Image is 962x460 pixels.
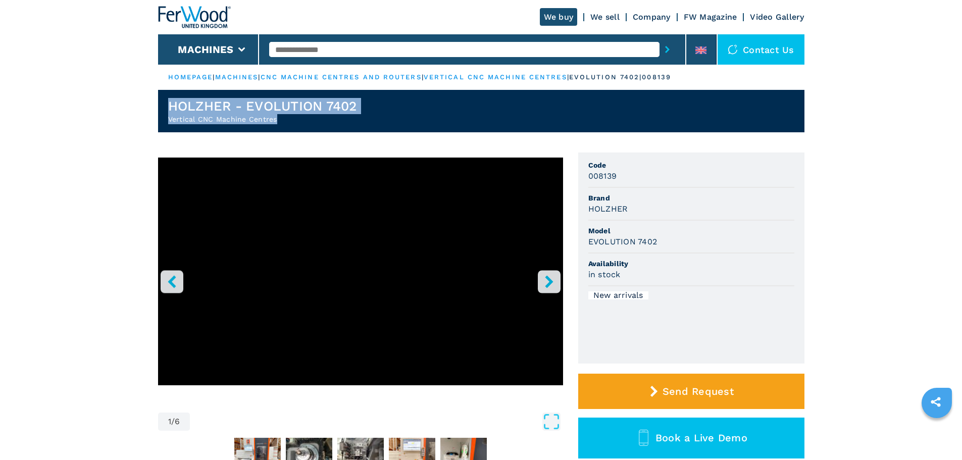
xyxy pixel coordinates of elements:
[633,12,671,22] a: Company
[258,73,260,81] span: |
[588,236,657,247] h3: EVOLUTION 7402
[424,73,567,81] a: vertical cnc machine centres
[171,418,175,426] span: /
[588,170,617,182] h3: 008139
[655,432,747,444] span: Book a Live Demo
[660,38,675,61] button: submit-button
[540,8,578,26] a: We buy
[923,389,948,415] a: sharethis
[178,43,233,56] button: Machines
[588,269,621,280] h3: in stock
[168,114,357,124] h2: Vertical CNC Machine Centres
[750,12,804,22] a: Video Gallery
[684,12,737,22] a: FW Magazine
[663,385,734,397] span: Send Request
[588,203,628,215] h3: HOLZHER
[168,73,213,81] a: HOMEPAGE
[567,73,569,81] span: |
[588,160,794,170] span: Code
[590,12,620,22] a: We sell
[168,98,357,114] h1: HOLZHER - EVOLUTION 7402
[538,270,561,293] button: right-button
[175,418,180,426] span: 6
[213,73,215,81] span: |
[158,6,231,28] img: Ferwood
[578,374,804,409] button: Send Request
[261,73,422,81] a: cnc machine centres and routers
[588,291,648,299] div: New arrivals
[718,34,804,65] div: Contact us
[192,413,560,431] button: Open Fullscreen
[158,158,563,402] div: Go to Slide 1
[728,44,738,55] img: Contact us
[919,415,954,452] iframe: Chat
[578,418,804,458] button: Book a Live Demo
[642,73,671,82] p: 008139
[168,418,171,426] span: 1
[161,270,183,293] button: left-button
[569,73,642,82] p: evolution 7402 |
[422,73,424,81] span: |
[588,193,794,203] span: Brand
[158,158,563,385] iframe: Centro di lavoro Verticale in azione - HOLZHER EVOLUTION 7402 - Ferwoodgroup - 008139
[588,226,794,236] span: Model
[588,259,794,269] span: Availability
[215,73,259,81] a: machines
